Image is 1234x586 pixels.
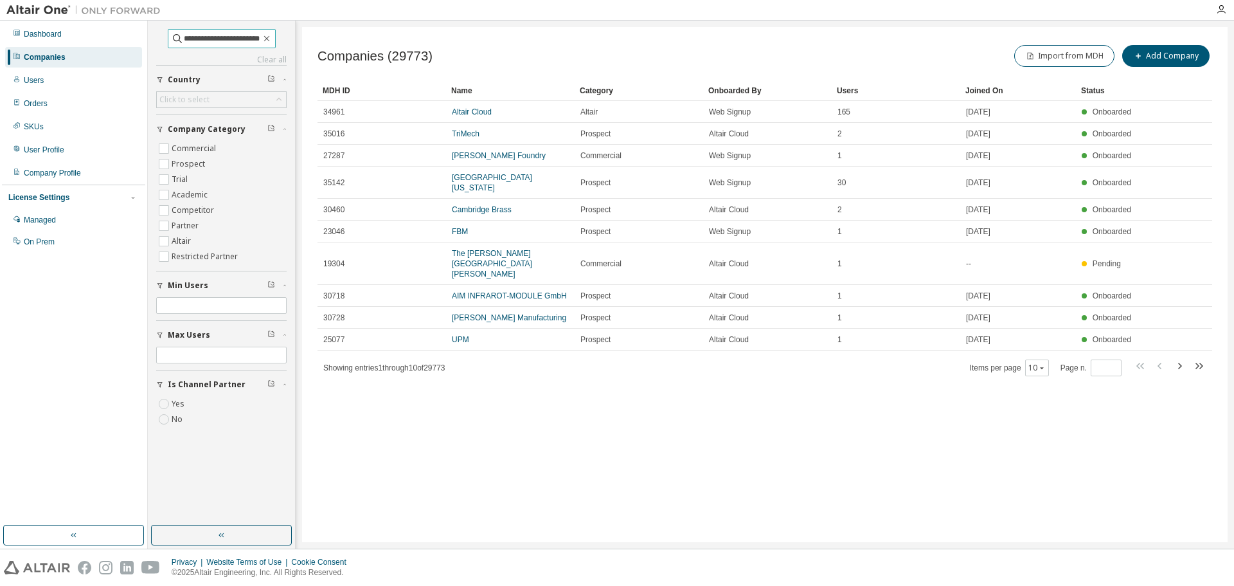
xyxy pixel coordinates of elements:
[24,52,66,62] div: Companies
[580,151,621,161] span: Commercial
[172,141,219,156] label: Commercial
[156,371,287,399] button: Is Channel Partner
[24,29,62,39] div: Dashboard
[452,205,512,214] a: Cambridge Brass
[291,557,353,567] div: Cookie Consent
[970,360,1049,376] span: Items per page
[267,330,275,340] span: Clear filter
[8,192,69,203] div: License Settings
[323,334,344,345] span: 25077
[966,226,990,237] span: [DATE]
[1093,178,1131,187] span: Onboarded
[1093,291,1131,300] span: Onboarded
[141,561,160,574] img: youtube.svg
[267,75,275,85] span: Clear filter
[966,313,990,323] span: [DATE]
[323,151,344,161] span: 27287
[580,205,611,215] span: Prospect
[580,129,611,139] span: Prospect
[966,151,990,161] span: [DATE]
[168,280,208,291] span: Min Users
[709,129,749,139] span: Altair Cloud
[172,233,193,249] label: Altair
[966,259,971,269] span: --
[452,151,546,160] a: [PERSON_NAME] Foundry
[966,129,990,139] span: [DATE]
[172,218,201,233] label: Partner
[837,291,842,301] span: 1
[580,107,598,117] span: Altair
[1028,363,1046,373] button: 10
[172,203,217,218] label: Competitor
[172,557,206,567] div: Privacy
[580,291,611,301] span: Prospect
[323,80,441,101] div: MDH ID
[709,107,751,117] span: Web Signup
[709,291,749,301] span: Altair Cloud
[1122,45,1210,67] button: Add Company
[267,380,275,390] span: Clear filter
[708,80,827,101] div: Onboarded By
[1014,45,1114,67] button: Import from MDH
[837,205,842,215] span: 2
[4,561,70,574] img: altair_logo.svg
[78,561,91,574] img: facebook.svg
[172,172,190,187] label: Trial
[168,330,210,340] span: Max Users
[709,334,749,345] span: Altair Cloud
[837,129,842,139] span: 2
[172,396,187,412] label: Yes
[6,4,167,17] img: Altair One
[452,291,567,300] a: AIM INFRAROT-MODULE GmbH
[99,561,112,574] img: instagram.svg
[837,80,955,101] div: Users
[156,115,287,143] button: Company Category
[1093,107,1131,116] span: Onboarded
[267,280,275,291] span: Clear filter
[206,557,291,567] div: Website Terms of Use
[156,66,287,94] button: Country
[159,95,210,105] div: Click to select
[1093,259,1121,268] span: Pending
[172,249,240,264] label: Restricted Partner
[323,107,344,117] span: 34961
[1093,129,1131,138] span: Onboarded
[580,334,611,345] span: Prospect
[172,412,185,427] label: No
[966,291,990,301] span: [DATE]
[452,313,566,322] a: [PERSON_NAME] Manufacturing
[837,334,842,345] span: 1
[172,567,354,578] p: © 2025 Altair Engineering, Inc. All Rights Reserved.
[323,178,344,188] span: 35142
[580,80,698,101] div: Category
[1093,205,1131,214] span: Onboarded
[837,178,846,188] span: 30
[1060,360,1122,376] span: Page n.
[966,178,990,188] span: [DATE]
[452,129,479,138] a: TriMech
[580,313,611,323] span: Prospect
[452,249,532,279] a: The [PERSON_NAME][GEOGRAPHIC_DATA][PERSON_NAME]
[1093,151,1131,160] span: Onboarded
[837,107,850,117] span: 165
[452,107,492,116] a: Altair Cloud
[966,107,990,117] span: [DATE]
[709,151,751,161] span: Web Signup
[1093,227,1131,236] span: Onboarded
[24,98,48,109] div: Orders
[323,291,344,301] span: 30718
[452,335,469,344] a: UPM
[837,151,842,161] span: 1
[323,313,344,323] span: 30728
[709,226,751,237] span: Web Signup
[24,122,44,132] div: SKUs
[168,380,246,390] span: Is Channel Partner
[24,75,44,86] div: Users
[709,313,749,323] span: Altair Cloud
[317,49,433,64] span: Companies (29773)
[1093,335,1131,344] span: Onboarded
[452,173,532,192] a: [GEOGRAPHIC_DATA][US_STATE]
[580,178,611,188] span: Prospect
[1081,80,1135,101] div: Status
[156,55,287,65] a: Clear all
